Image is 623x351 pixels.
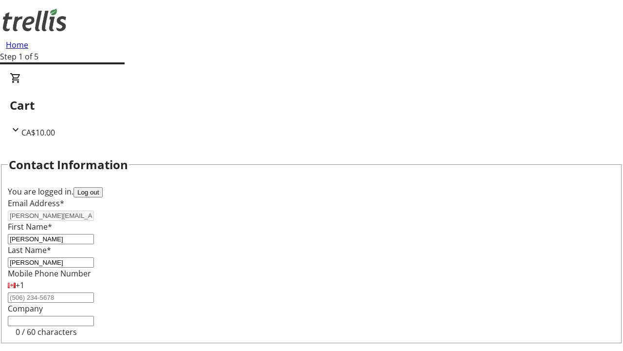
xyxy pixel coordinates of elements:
div: CartCA$10.00 [10,72,613,138]
tr-character-limit: 0 / 60 characters [16,327,77,337]
label: Company [8,303,43,314]
input: (506) 234-5678 [8,292,94,303]
button: Log out [73,187,103,197]
label: Last Name* [8,245,51,255]
label: First Name* [8,221,52,232]
span: CA$10.00 [21,127,55,138]
h2: Contact Information [9,156,128,174]
label: Mobile Phone Number [8,268,91,279]
div: You are logged in. [8,186,615,197]
label: Email Address* [8,198,64,209]
h2: Cart [10,97,613,114]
